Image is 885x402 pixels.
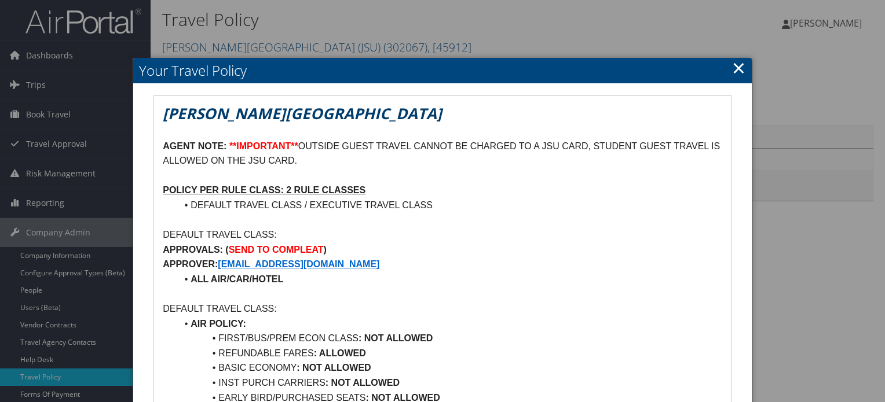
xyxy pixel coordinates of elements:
[163,103,442,124] em: [PERSON_NAME][GEOGRAPHIC_DATA]
[218,259,379,269] a: [EMAIL_ADDRESS][DOMAIN_NAME]
[163,301,722,316] p: DEFAULT TRAVEL CLASS:
[732,56,745,79] a: Close
[163,141,226,151] strong: AGENT NOTE:
[163,227,722,242] p: DEFAULT TRAVEL CLASS:
[177,331,722,346] li: FIRST/BUS/PREM ECON CLASS
[163,259,218,269] strong: APPROVER:
[177,346,722,361] li: REFUNDABLE FARES
[359,333,433,343] strong: : NOT ALLOWED
[163,139,722,168] p: OUTSIDE GUEST TRAVEL CANNOT BE CHARGED TO A JSU CARD, STUDENT GUEST TRAVEL IS ALLOWED ON THE JSU ...
[177,360,722,375] li: BASIC ECONOMY
[133,58,752,83] h2: Your Travel Policy
[191,274,283,284] strong: ALL AIR/CAR/HOTEL
[177,375,722,390] li: INST PURCH CARRIERS
[177,198,722,213] li: DEFAULT TRAVEL CLASS / EXECUTIVE TRAVEL CLASS
[163,185,365,195] u: POLICY PER RULE CLASS: 2 RULE CLASSES
[229,245,324,255] strong: SEND TO COMPLEAT
[324,245,327,255] strong: )
[297,363,371,373] strong: : NOT ALLOWED
[191,319,246,329] strong: AIR POLICY:
[163,245,228,255] strong: APPROVALS: (
[326,378,400,388] strong: : NOT ALLOWED
[314,348,366,358] strong: : ALLOWED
